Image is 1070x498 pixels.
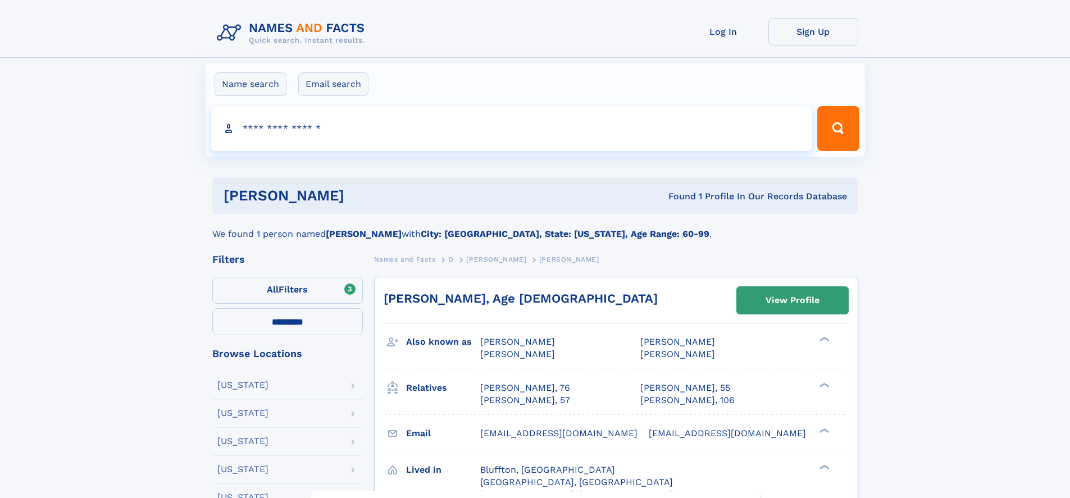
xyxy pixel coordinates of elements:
[224,189,507,203] h1: [PERSON_NAME]
[817,336,830,343] div: ❯
[217,437,268,446] div: [US_STATE]
[212,214,858,241] div: We found 1 person named with .
[384,291,658,305] a: [PERSON_NAME], Age [DEMOGRAPHIC_DATA]
[766,287,819,313] div: View Profile
[480,428,638,438] span: [EMAIL_ADDRESS][DOMAIN_NAME]
[212,18,374,48] img: Logo Names and Facts
[480,477,673,487] span: [GEOGRAPHIC_DATA], [GEOGRAPHIC_DATA]
[212,254,363,264] div: Filters
[480,349,555,359] span: [PERSON_NAME]
[215,72,286,96] label: Name search
[480,464,615,475] span: Bluffton, [GEOGRAPHIC_DATA]
[640,382,730,394] a: [PERSON_NAME], 55
[466,255,526,263] span: [PERSON_NAME]
[480,382,570,394] a: [PERSON_NAME], 76
[406,460,480,479] h3: Lived in
[406,378,480,398] h3: Relatives
[640,336,715,347] span: [PERSON_NAME]
[267,284,279,295] span: All
[298,72,368,96] label: Email search
[212,349,363,359] div: Browse Locations
[480,394,570,406] a: [PERSON_NAME], 57
[217,381,268,390] div: [US_STATE]
[374,252,436,266] a: Names and Facts
[506,190,847,203] div: Found 1 Profile In Our Records Database
[817,106,859,151] button: Search Button
[448,252,454,266] a: D
[421,229,709,239] b: City: [GEOGRAPHIC_DATA], State: [US_STATE], Age Range: 60-99
[480,336,555,347] span: [PERSON_NAME]
[211,106,813,151] input: search input
[679,18,768,45] a: Log In
[326,229,402,239] b: [PERSON_NAME]
[539,255,599,263] span: [PERSON_NAME]
[212,277,363,304] label: Filters
[406,332,480,351] h3: Also known as
[406,424,480,443] h3: Email
[817,427,830,434] div: ❯
[448,255,454,263] span: D
[768,18,858,45] a: Sign Up
[817,381,830,389] div: ❯
[466,252,526,266] a: [PERSON_NAME]
[640,394,735,406] a: [PERSON_NAME], 106
[737,287,848,314] a: View Profile
[817,463,830,470] div: ❯
[217,465,268,474] div: [US_STATE]
[649,428,806,438] span: [EMAIL_ADDRESS][DOMAIN_NAME]
[217,409,268,418] div: [US_STATE]
[640,349,715,359] span: [PERSON_NAME]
